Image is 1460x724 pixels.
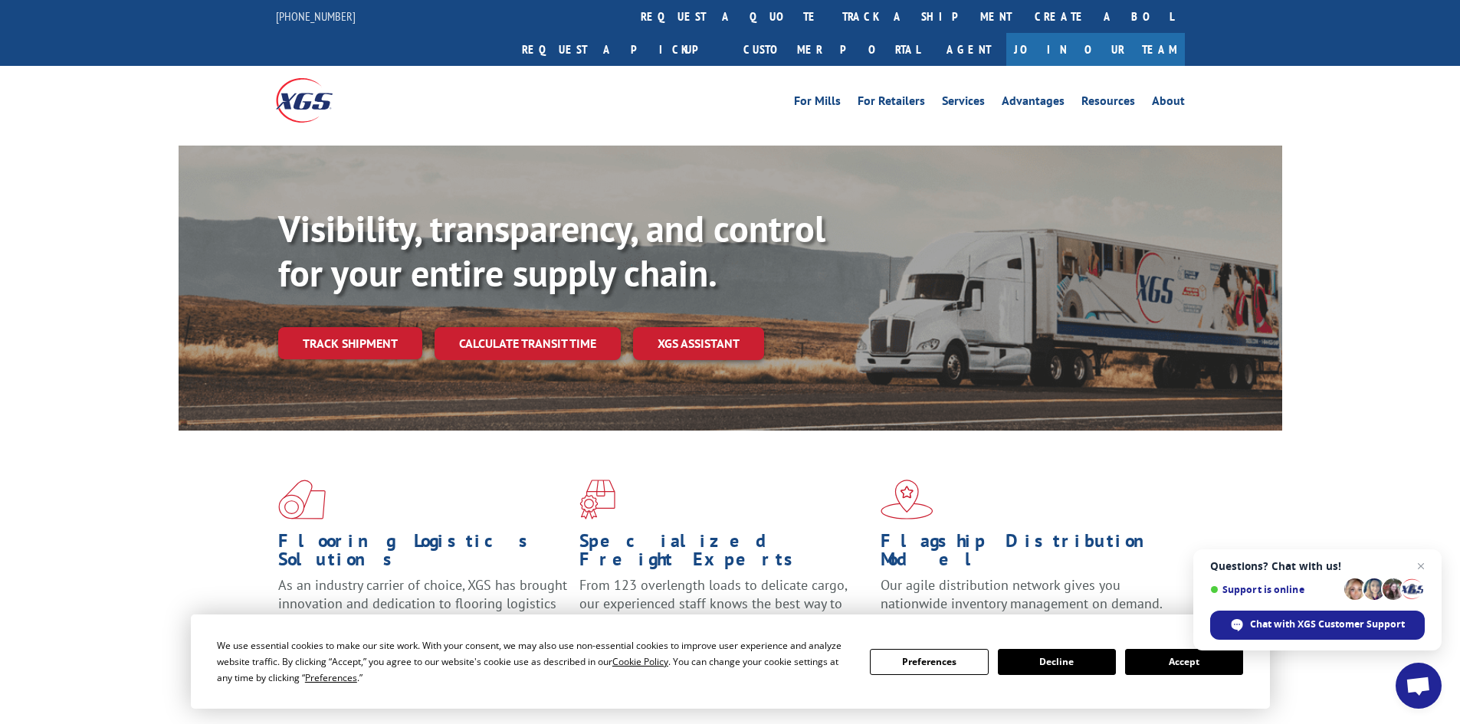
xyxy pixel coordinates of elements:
span: Chat with XGS Customer Support [1250,618,1405,631]
button: Decline [998,649,1116,675]
span: Close chat [1412,557,1430,575]
a: Agent [931,33,1006,66]
img: xgs-icon-flagship-distribution-model-red [881,480,933,519]
a: Request a pickup [510,33,732,66]
a: Advantages [1002,95,1065,112]
a: [PHONE_NUMBER] [276,8,356,24]
img: xgs-icon-focused-on-flooring-red [579,480,615,519]
span: Questions? Chat with us! [1210,560,1425,572]
a: Resources [1081,95,1135,112]
span: Support is online [1210,584,1339,595]
div: Chat with XGS Customer Support [1210,611,1425,640]
h1: Specialized Freight Experts [579,532,869,576]
span: Our agile distribution network gives you nationwide inventory management on demand. [881,576,1163,612]
a: XGS ASSISTANT [633,327,764,360]
span: As an industry carrier of choice, XGS has brought innovation and dedication to flooring logistics... [278,576,567,631]
a: Join Our Team [1006,33,1185,66]
div: Cookie Consent Prompt [191,614,1270,709]
img: xgs-icon-total-supply-chain-intelligence-red [278,480,326,519]
h1: Flagship Distribution Model [881,532,1170,576]
button: Accept [1125,649,1243,675]
a: About [1152,95,1185,112]
span: Cookie Policy [612,655,668,668]
a: For Retailers [858,95,925,112]
a: Services [942,95,985,112]
div: We use essential cookies to make our site work. With your consent, we may also use non-essential ... [217,637,851,686]
div: Open chat [1396,663,1442,709]
span: Preferences [305,671,357,684]
a: For Mills [794,95,841,112]
a: Calculate transit time [435,327,621,360]
h1: Flooring Logistics Solutions [278,532,568,576]
b: Visibility, transparency, and control for your entire supply chain. [278,205,825,296]
a: Customer Portal [732,33,931,66]
button: Preferences [870,649,988,675]
a: Track shipment [278,327,422,359]
p: From 123 overlength loads to delicate cargo, our experienced staff knows the best way to move you... [579,576,869,644]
